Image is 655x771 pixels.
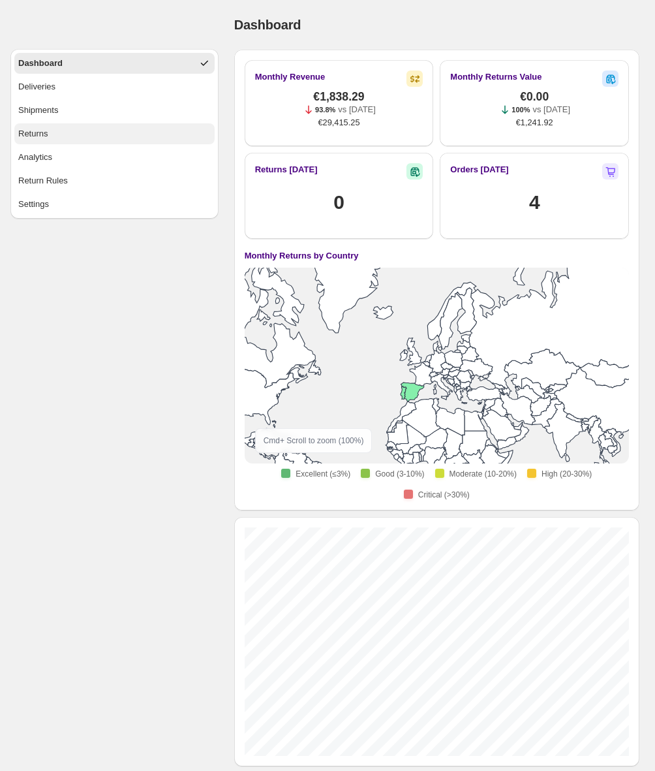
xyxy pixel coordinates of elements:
[450,163,508,176] h2: Orders [DATE]
[313,90,364,103] span: €1,838.29
[296,469,350,479] span: Excellent (≤3%)
[14,170,215,191] button: Return Rules
[18,151,52,164] div: Analytics
[14,76,215,97] button: Deliveries
[18,80,55,93] div: Deliveries
[255,428,373,453] div: Cmd + Scroll to zoom ( 100 %)
[318,116,359,129] span: €29,415.25
[516,116,553,129] span: €1,241.92
[520,90,549,103] span: €0.00
[375,469,424,479] span: Good (3-10%)
[14,53,215,74] button: Dashboard
[14,100,215,121] button: Shipments
[333,189,344,215] h1: 0
[18,174,68,187] div: Return Rules
[14,194,215,215] button: Settings
[14,123,215,144] button: Returns
[18,104,58,117] div: Shipments
[255,71,326,84] h2: Monthly Revenue
[14,147,215,168] button: Analytics
[245,249,359,262] h4: Monthly Returns by Country
[315,106,335,114] span: 93.8%
[255,163,318,176] h2: Returns [DATE]
[18,57,63,70] div: Dashboard
[18,127,48,140] div: Returns
[511,106,530,114] span: 100%
[234,18,301,32] span: Dashboard
[450,71,541,84] h2: Monthly Returns Value
[532,103,570,116] p: vs [DATE]
[541,469,592,479] span: High (20-30%)
[338,103,376,116] p: vs [DATE]
[18,198,49,211] div: Settings
[418,490,470,500] span: Critical (>30%)
[529,189,540,215] h1: 4
[449,469,517,479] span: Moderate (10-20%)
